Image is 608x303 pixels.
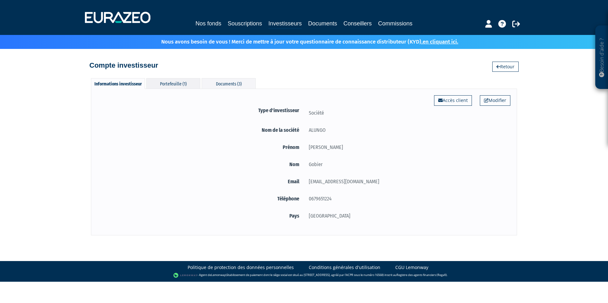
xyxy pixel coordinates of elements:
[6,272,602,279] div: - Agent de (établissement de paiement dont le siège social est situé au [STREET_ADDRESS], agréé p...
[423,38,458,45] a: en cliquant ici.
[378,19,412,28] a: Commissions
[395,264,428,271] a: CGU Lemonway
[304,143,510,151] div: [PERSON_NAME]
[98,126,304,134] label: Nom de la société
[143,37,458,46] p: Nous avons besoin de vous ! Merci de mettre à jour votre questionnaire de connaissance distribute...
[228,19,262,28] a: Souscriptions
[91,78,145,89] div: Informations investisseur
[304,178,510,185] div: [EMAIL_ADDRESS][DOMAIN_NAME]
[434,95,472,105] a: Accès client
[397,273,447,277] a: Registre des agents financiers (Regafi)
[98,195,304,203] label: Téléphone
[304,212,510,220] div: [GEOGRAPHIC_DATA]
[492,62,519,72] a: Retour
[89,62,158,69] h4: Compte investisseur
[304,109,510,117] div: Société
[268,19,302,29] a: Investisseurs
[98,160,304,168] label: Nom
[202,78,256,89] div: Documents (3)
[598,29,605,86] p: Besoin d'aide ?
[343,19,372,28] a: Conseillers
[308,19,337,28] a: Documents
[304,195,510,203] div: 0679651224
[98,212,304,220] label: Pays
[309,264,380,271] a: Conditions générales d'utilisation
[98,106,304,114] label: Type d'investisseur
[188,264,294,271] a: Politique de protection des données personnelles
[173,272,198,279] img: logo-lemonway.png
[196,19,221,28] a: Nos fonds
[304,126,510,134] div: ALUNGO
[146,78,200,89] div: Portefeuille (1)
[98,143,304,151] label: Prénom
[85,12,150,23] img: 1732889491-logotype_eurazeo_blanc_rvb.png
[211,273,226,277] a: Lemonway
[480,95,510,105] a: Modifier
[98,178,304,185] label: Email
[304,160,510,168] div: Gobier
